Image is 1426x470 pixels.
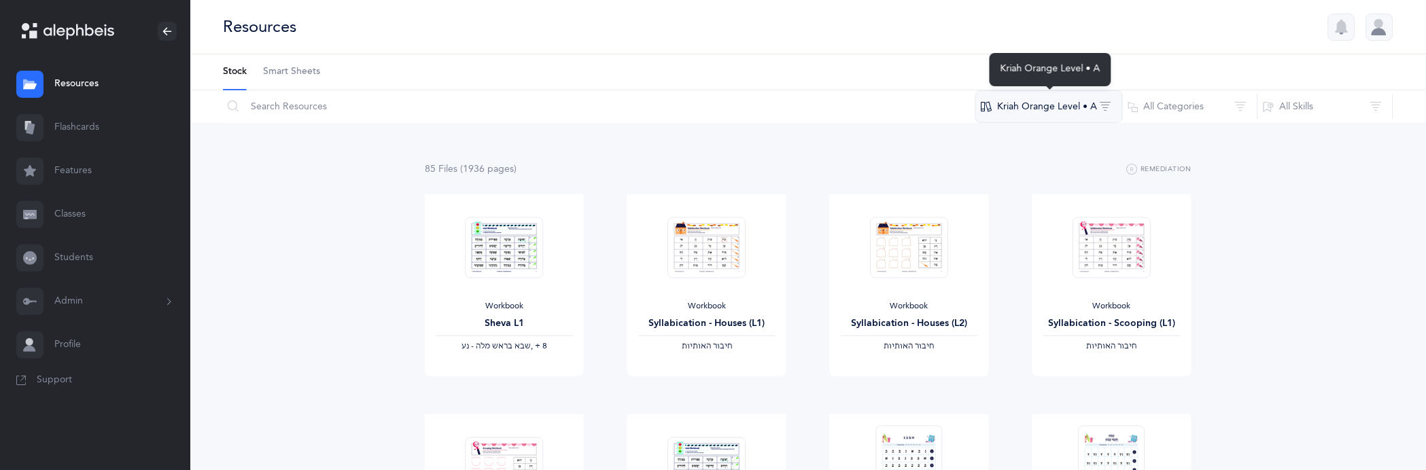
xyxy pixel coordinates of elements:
div: Workbook [638,301,776,312]
span: Smart Sheets [263,65,320,79]
div: Workbook [841,301,978,312]
div: Workbook [1043,301,1181,312]
div: Syllabication - Houses (L1) [638,317,776,331]
span: ‫חיבור האותיות‬ [1087,341,1137,350]
div: Workbook [436,301,573,312]
button: All Skills [1257,90,1393,123]
img: Sheva-Workbook-Orange-A-L1_EN_thumbnail_1757036998.png [466,217,544,278]
div: Sheva L1 [436,317,573,331]
button: Kriah Orange Level • A [975,90,1123,123]
img: Syllabication-Workbook-Level-1-EN_Orange_Scooping_thumbnail_1741114890.png [1073,217,1151,278]
input: Search Resources [222,90,976,123]
div: Syllabication - Houses (L2) [841,317,978,331]
div: Syllabication - Scooping (L1) [1043,317,1181,331]
span: ‫חיבור האותיות‬ [884,341,935,350]
button: Remediation [1127,162,1192,178]
img: Syllabication-Workbook-Level-1-EN_Orange_Houses_thumbnail_1741114714.png [668,217,746,278]
span: s [510,164,514,175]
div: Resources [223,16,296,38]
img: Syllabication-Workbook-Level-2-Houses-EN_thumbnail_1741114840.png [871,217,949,278]
div: ‪, + 8‬ [436,341,573,352]
span: Support [37,374,72,387]
div: Kriah Orange Level • A [990,53,1111,86]
button: All Categories [1122,90,1258,123]
span: 85 File [425,164,457,175]
span: ‫שבא בראש מלה - נע‬ [462,341,531,350]
span: (1936 page ) [460,164,517,175]
span: s [453,164,457,175]
span: ‫חיבור האותיות‬ [682,341,732,350]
